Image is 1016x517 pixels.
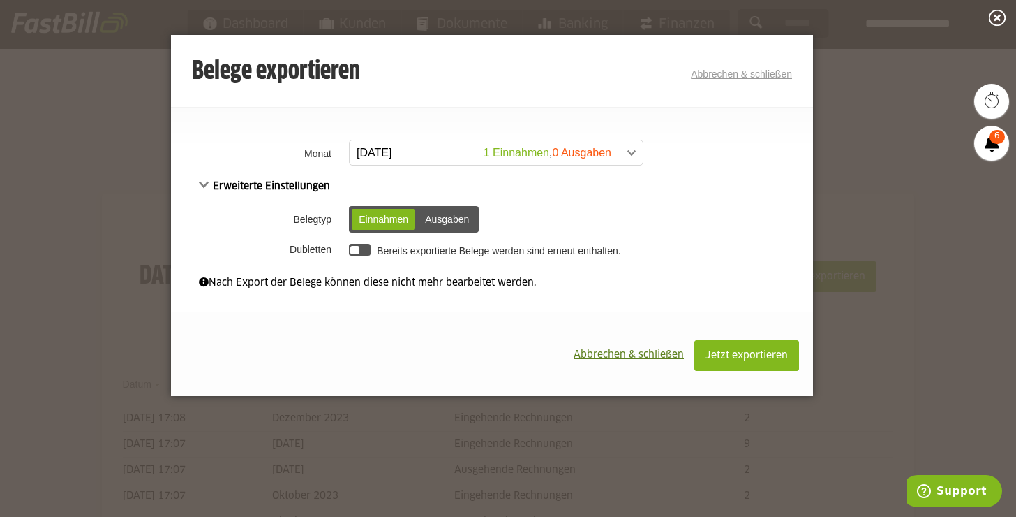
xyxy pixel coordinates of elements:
[377,245,620,256] label: Bereits exportierte Belege werden sind erneut enthalten.
[574,350,684,360] span: Abbrechen & schließen
[199,182,330,191] span: Erweiterte Einstellungen
[352,209,415,230] div: Einnahmen
[171,136,345,171] th: Monat
[691,68,792,80] a: Abbrechen & schließen
[694,340,799,371] button: Jetzt exportieren
[171,238,345,261] th: Dubletten
[907,475,1002,510] iframe: Öffnet ein Widget, in dem Sie weitere Informationen finden
[974,126,1009,161] a: 6
[705,351,788,361] span: Jetzt exportieren
[192,58,360,86] h3: Belege exportieren
[418,209,476,230] div: Ausgaben
[171,201,345,238] th: Belegtyp
[563,340,694,370] button: Abbrechen & schließen
[199,275,785,291] div: Nach Export der Belege können diese nicht mehr bearbeitet werden.
[989,130,1005,144] span: 6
